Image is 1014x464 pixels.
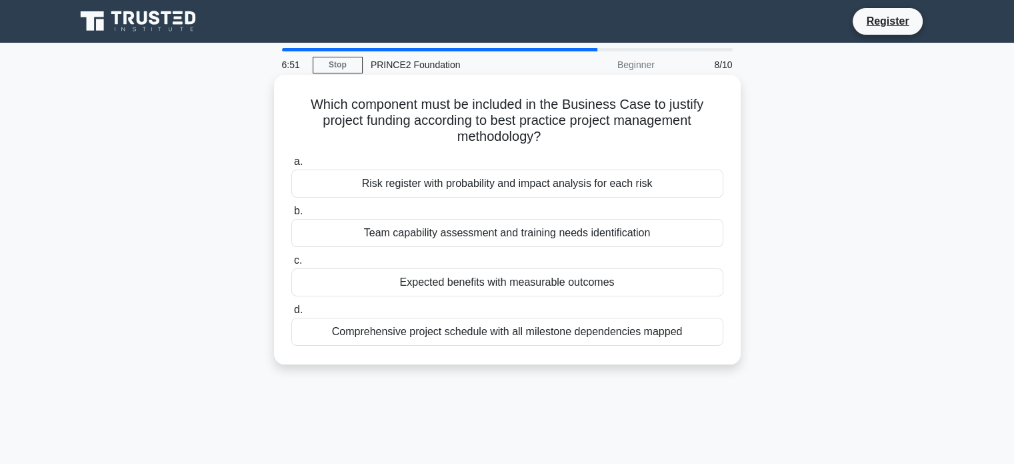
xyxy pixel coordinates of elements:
div: 6:51 [274,51,313,78]
a: Register [858,13,917,29]
span: b. [294,205,303,216]
div: PRINCE2 Foundation [363,51,546,78]
div: Team capability assessment and training needs identification [291,219,723,247]
div: Beginner [546,51,663,78]
div: 8/10 [663,51,741,78]
span: c. [294,254,302,266]
h5: Which component must be included in the Business Case to justify project funding according to bes... [290,96,725,146]
a: Stop [313,57,363,73]
span: a. [294,156,303,167]
div: Comprehensive project schedule with all milestone dependencies mapped [291,318,723,346]
div: Expected benefits with measurable outcomes [291,268,723,296]
div: Risk register with probability and impact analysis for each risk [291,170,723,198]
span: d. [294,304,303,315]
